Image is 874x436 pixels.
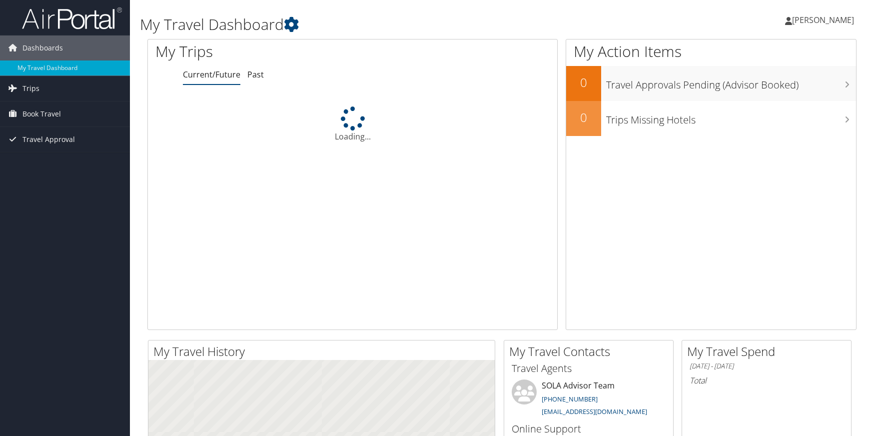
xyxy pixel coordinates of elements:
h1: My Travel Dashboard [140,14,623,35]
h3: Trips Missing Hotels [606,108,857,127]
span: Dashboards [22,35,63,60]
h2: 0 [566,74,601,91]
a: [PERSON_NAME] [785,5,864,35]
div: Loading... [148,106,557,142]
a: [PHONE_NUMBER] [542,394,598,403]
li: SOLA Advisor Team [507,379,671,420]
h1: My Trips [155,41,379,62]
h2: My Travel Spend [687,343,851,360]
a: [EMAIL_ADDRESS][DOMAIN_NAME] [542,407,647,416]
h3: Travel Approvals Pending (Advisor Booked) [606,73,857,92]
span: Trips [22,76,39,101]
h2: My Travel Contacts [509,343,673,360]
span: [PERSON_NAME] [792,14,854,25]
img: airportal-logo.png [22,6,122,30]
a: 0Trips Missing Hotels [566,101,857,136]
h6: [DATE] - [DATE] [690,361,844,371]
a: Past [247,69,264,80]
h3: Travel Agents [512,361,666,375]
span: Book Travel [22,101,61,126]
h3: Online Support [512,422,666,436]
h6: Total [690,375,844,386]
a: 0Travel Approvals Pending (Advisor Booked) [566,66,857,101]
a: Current/Future [183,69,240,80]
h2: My Travel History [153,343,495,360]
h2: 0 [566,109,601,126]
h1: My Action Items [566,41,857,62]
span: Travel Approval [22,127,75,152]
